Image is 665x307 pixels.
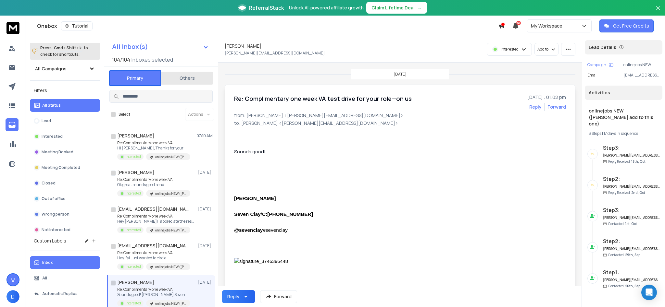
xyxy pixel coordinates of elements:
img: signature_3746396448 [234,258,299,286]
p: Lead Details [589,44,616,51]
div: Forward [547,104,566,110]
button: Inbox [30,256,100,269]
p: onlinejobs NEW ([PERSON_NAME] add to this one) [155,265,186,269]
p: Contacted [608,284,640,289]
span: 50 [516,21,521,25]
p: Add to [537,47,548,52]
h3: Custom Labels [34,238,66,244]
button: Reply [529,104,542,110]
p: [PERSON_NAME][EMAIL_ADDRESS][DOMAIN_NAME] [225,51,325,56]
button: All Status [30,99,100,112]
button: Reply [222,290,255,303]
p: [DATE] [198,243,213,248]
p: Automatic Replies [42,291,78,296]
span: / [261,211,313,217]
h6: [PERSON_NAME][EMAIL_ADDRESS][DOMAIN_NAME] [603,277,660,282]
span: ReferralStack [249,4,284,12]
button: Out of office [30,192,100,205]
p: My Workspace [531,23,565,29]
h6: [PERSON_NAME][EMAIL_ADDRESS][DOMAIN_NAME] [603,215,660,220]
p: Re: Complimentary one week VA [117,287,190,292]
p: Reply Received [608,159,646,164]
p: [DATE] [198,207,213,212]
h1: [EMAIL_ADDRESS][DOMAIN_NAME] [117,206,189,212]
p: Re: Complimentary one week VA [117,250,190,255]
p: Campaign [587,62,606,67]
p: Interested [42,134,63,139]
button: Campaign [587,62,613,67]
span: Cmd + Shift + k [53,44,82,52]
p: Meeting Completed [42,165,80,170]
button: Forward [260,290,297,303]
p: Get Free Credits [613,23,649,29]
h3: Inboxes selected [132,56,173,64]
p: Hey [PERSON_NAME]! I appreciate the response. [117,219,195,224]
p: All [42,276,47,281]
h1: [PERSON_NAME] [225,43,261,49]
p: onlinejobs NEW ([PERSON_NAME] add to this one) [155,155,186,159]
p: Interested [126,301,141,306]
h1: All Campaigns [35,65,67,72]
p: Ok great sounds good send [117,182,190,187]
button: Get Free Credits [599,19,654,32]
p: onlinejobs NEW ([PERSON_NAME] add to this one) [155,191,186,196]
b: C:[PHONE_NUMBER] [262,211,313,217]
p: Hi [PERSON_NAME], Thanks for your [117,146,190,151]
p: onlinejobs NEW ([PERSON_NAME] add to this one) [623,62,660,67]
p: Meeting Booked [42,149,73,155]
p: to: [PERSON_NAME] <[PERSON_NAME][EMAIL_ADDRESS][DOMAIN_NAME]> [234,120,566,126]
button: Wrong person [30,208,100,221]
button: All Inbox(s) [107,40,214,53]
p: onlinejobs NEW ([PERSON_NAME] add to this one) [155,228,186,233]
h6: [PERSON_NAME][EMAIL_ADDRESS][DOMAIN_NAME] [603,184,660,189]
button: Primary [109,70,161,86]
span: 29th, Sep [625,253,640,257]
p: Contacted [608,221,637,226]
span: @sevenclay [234,227,263,233]
button: Claim Lifetime Deal→ [366,2,427,14]
h6: Step 2 : [603,237,660,245]
p: onlinejobs NEW ([PERSON_NAME] add to this one) [155,301,186,306]
label: Select [119,112,130,117]
p: Hey Ify! Just wanted to circle [117,255,190,261]
span: Sounds good! [234,148,266,155]
h1: [PERSON_NAME] [117,279,154,286]
button: Meeting Booked [30,146,100,159]
p: Closed [42,181,56,186]
span: → [417,5,422,11]
span: Seven Clay [234,211,261,217]
button: All [30,272,100,285]
button: Close banner [654,4,662,19]
p: Interested [126,228,141,232]
span: 104 / 104 [112,56,130,64]
p: Interested [501,47,519,52]
button: Interested [30,130,100,143]
p: Contacted [608,253,640,257]
span: #sevenclay [263,227,288,233]
p: All Status [42,103,61,108]
p: from: [PERSON_NAME] <[PERSON_NAME][EMAIL_ADDRESS][DOMAIN_NAME]> [234,112,566,119]
h1: Re: Complimentary one week VA test drive for your role—on us [234,94,412,103]
button: Closed [30,177,100,190]
p: [DATE] [394,72,407,77]
span: 1st, Oct [625,221,637,226]
p: Press to check for shortcuts. [40,45,88,58]
span: 26th, Sep [625,284,640,288]
p: Unlock AI-powered affiliate growth [289,5,364,11]
p: [DATE] [198,170,213,175]
p: [EMAIL_ADDRESS][DOMAIN_NAME] [623,73,660,78]
p: Out of office [42,196,66,201]
button: D [6,290,19,303]
div: Open Intercom Messenger [641,285,657,300]
p: Inbox [42,260,53,265]
p: [DATE] [198,280,213,285]
h3: Filters [30,86,100,95]
h6: Step 2 : [603,175,660,183]
button: Others [161,71,213,85]
h6: Step 3 : [603,144,660,152]
div: Reply [227,293,239,300]
h1: All Inbox(s) [112,43,148,50]
p: Interested [126,191,141,196]
button: Meeting Completed [30,161,100,174]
